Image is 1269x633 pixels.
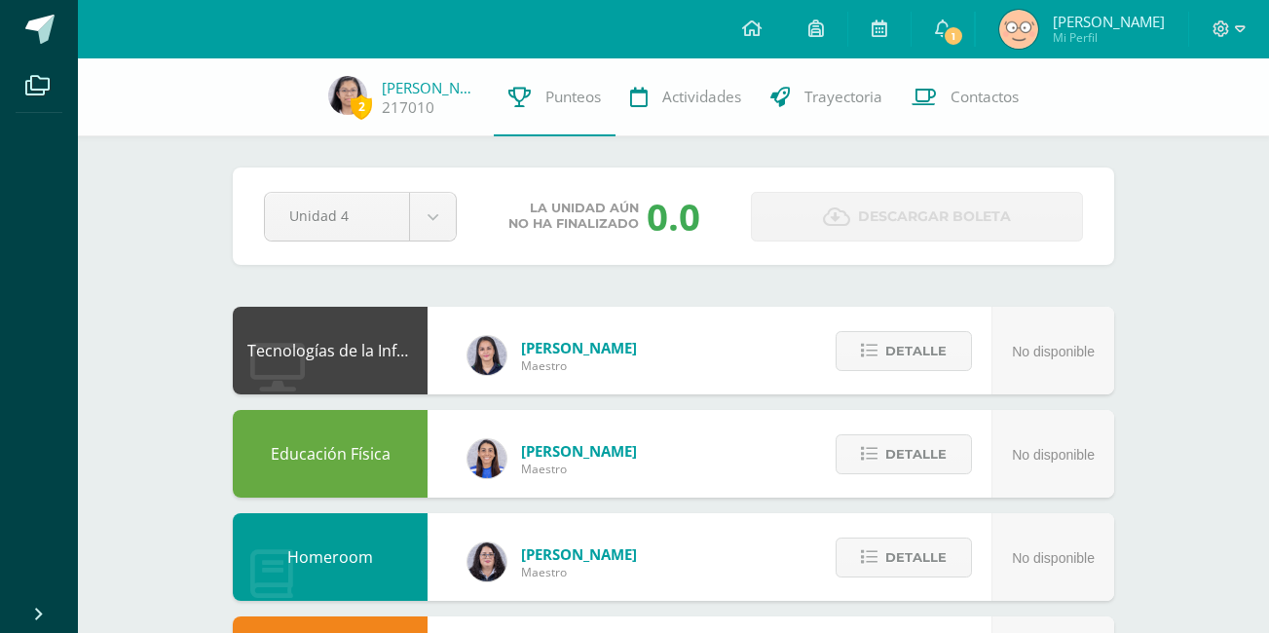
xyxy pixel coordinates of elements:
[951,87,1019,107] span: Contactos
[521,461,637,477] span: Maestro
[858,193,1011,241] span: Descargar boleta
[351,94,372,119] span: 2
[836,538,972,577] button: Detalle
[494,58,616,136] a: Punteos
[943,25,964,47] span: 1
[382,97,434,118] a: 217010
[836,331,972,371] button: Detalle
[1053,29,1165,46] span: Mi Perfil
[616,58,756,136] a: Actividades
[467,336,506,375] img: dbcf09110664cdb6f63fe058abfafc14.png
[521,544,637,564] span: [PERSON_NAME]
[521,441,637,461] span: [PERSON_NAME]
[233,513,428,601] div: Homeroom
[233,410,428,498] div: Educación Física
[233,307,428,394] div: Tecnologías de la Información y Comunicación: Computación
[521,338,637,357] span: [PERSON_NAME]
[756,58,897,136] a: Trayectoria
[521,564,637,580] span: Maestro
[289,193,385,239] span: Unidad 4
[836,434,972,474] button: Detalle
[1012,447,1095,463] span: No disponible
[467,439,506,478] img: 0eea5a6ff783132be5fd5ba128356f6f.png
[467,542,506,581] img: f270ddb0ea09d79bf84e45c6680ec463.png
[1053,12,1165,31] span: [PERSON_NAME]
[545,87,601,107] span: Punteos
[885,540,947,576] span: Detalle
[328,76,367,115] img: 7a9a7ff6fb9253b9b9c64c3c5ede9fb1.png
[647,191,700,242] div: 0.0
[265,193,456,241] a: Unidad 4
[804,87,882,107] span: Trayectoria
[885,333,947,369] span: Detalle
[1012,550,1095,566] span: No disponible
[662,87,741,107] span: Actividades
[521,357,637,374] span: Maestro
[508,201,639,232] span: La unidad aún no ha finalizado
[897,58,1033,136] a: Contactos
[382,78,479,97] a: [PERSON_NAME]
[1012,344,1095,359] span: No disponible
[999,10,1038,49] img: c302dc0627d63e19122ca4fbd2ee1c58.png
[885,436,947,472] span: Detalle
